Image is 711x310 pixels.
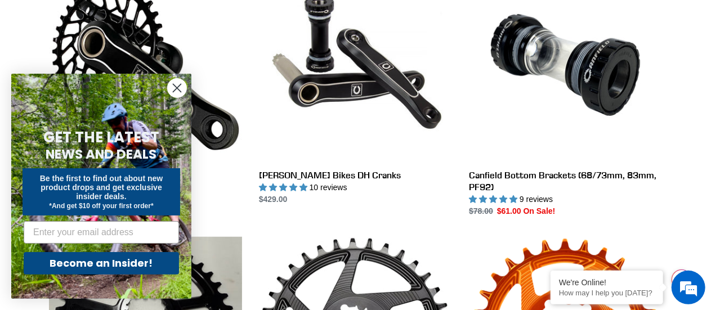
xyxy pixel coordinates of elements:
[40,174,163,201] span: Be the first to find out about new product drops and get exclusive insider deals.
[24,252,179,275] button: Become an Insider!
[167,78,187,98] button: Close dialog
[46,145,157,163] span: NEWS AND DEALS
[43,127,159,147] span: GET THE LATEST
[559,278,655,287] div: We're Online!
[24,221,179,244] input: Enter your email address
[49,202,153,210] span: *And get $10 off your first order*
[559,289,655,297] p: How may I help you today?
